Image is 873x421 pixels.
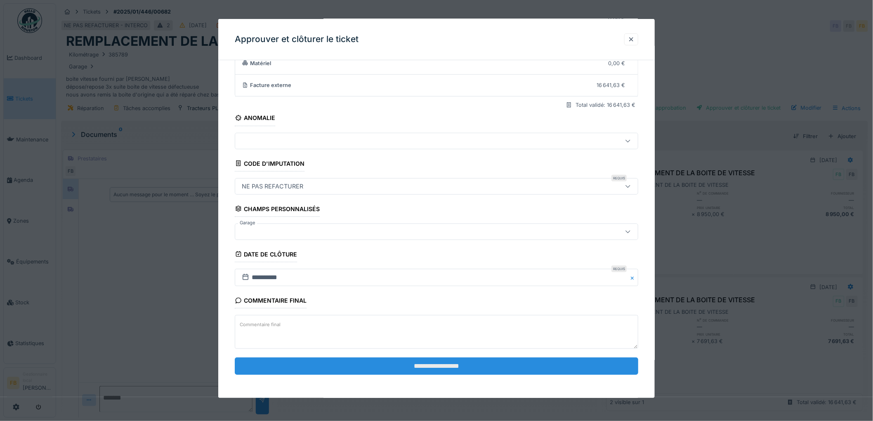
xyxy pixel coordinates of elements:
div: Requis [611,266,627,272]
div: Anomalie [235,112,275,126]
div: Requis [611,175,627,181]
summary: Facture externe16 641,63 € [238,78,635,93]
div: Commentaire final [235,294,307,308]
h3: Approuver et clôturer le ticket [235,34,359,45]
label: Garage [238,219,257,226]
div: Total validé: 16 641,63 € [576,101,635,109]
div: Matériel [242,59,602,67]
div: Code d'imputation [235,158,304,172]
div: Date de clôture [235,248,297,262]
div: 0,00 € [608,59,625,67]
div: Facture externe [242,81,590,89]
div: Champs personnalisés [235,203,320,217]
div: 16 641,63 € [597,81,625,89]
div: NE PAS REFACTURER [238,182,307,191]
label: Commentaire final [238,320,282,330]
button: Close [629,269,638,286]
summary: Matériel0,00 € [238,56,635,71]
